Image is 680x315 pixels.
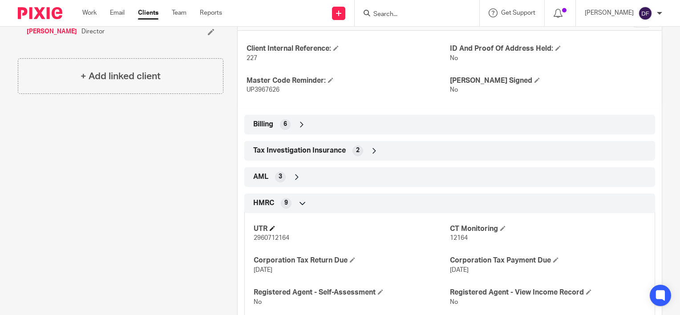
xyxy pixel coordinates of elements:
h4: [PERSON_NAME] Signed [450,76,653,85]
input: Search [372,11,453,19]
img: svg%3E [638,6,652,20]
span: No [450,55,458,61]
span: 12164 [450,235,468,241]
h4: CT Monitoring [450,224,646,234]
span: 9 [284,198,288,207]
h4: Registered Agent - Self-Assessment [254,288,449,297]
span: 227 [247,55,257,61]
a: Work [82,8,97,17]
a: [PERSON_NAME] [27,27,77,36]
a: Reports [200,8,222,17]
span: [DATE] [450,267,469,273]
span: UP3967626 [247,87,279,93]
span: 6 [283,120,287,129]
span: Billing [253,120,273,129]
span: Get Support [501,10,535,16]
span: 3 [279,172,282,181]
span: [DATE] [254,267,272,273]
h4: Corporation Tax Payment Due [450,256,646,265]
span: 2960712164 [254,235,289,241]
a: Clients [138,8,158,17]
span: Director [81,27,105,36]
h4: ID And Proof Of Address Held: [450,44,653,53]
p: [PERSON_NAME] [585,8,634,17]
span: AML [253,172,268,182]
h4: Registered Agent - View Income Record [450,288,646,297]
h4: Master Code Reminder: [247,76,449,85]
span: HMRC [253,198,274,208]
span: Tax Investigation Insurance [253,146,346,155]
span: No [254,299,262,305]
a: Team [172,8,186,17]
span: No [450,299,458,305]
h4: Client Internal Reference: [247,44,449,53]
span: 2 [356,146,360,155]
a: Email [110,8,125,17]
h4: UTR [254,224,449,234]
img: Pixie [18,7,62,19]
span: No [450,87,458,93]
h4: + Add linked client [81,69,161,83]
h4: Corporation Tax Return Due [254,256,449,265]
